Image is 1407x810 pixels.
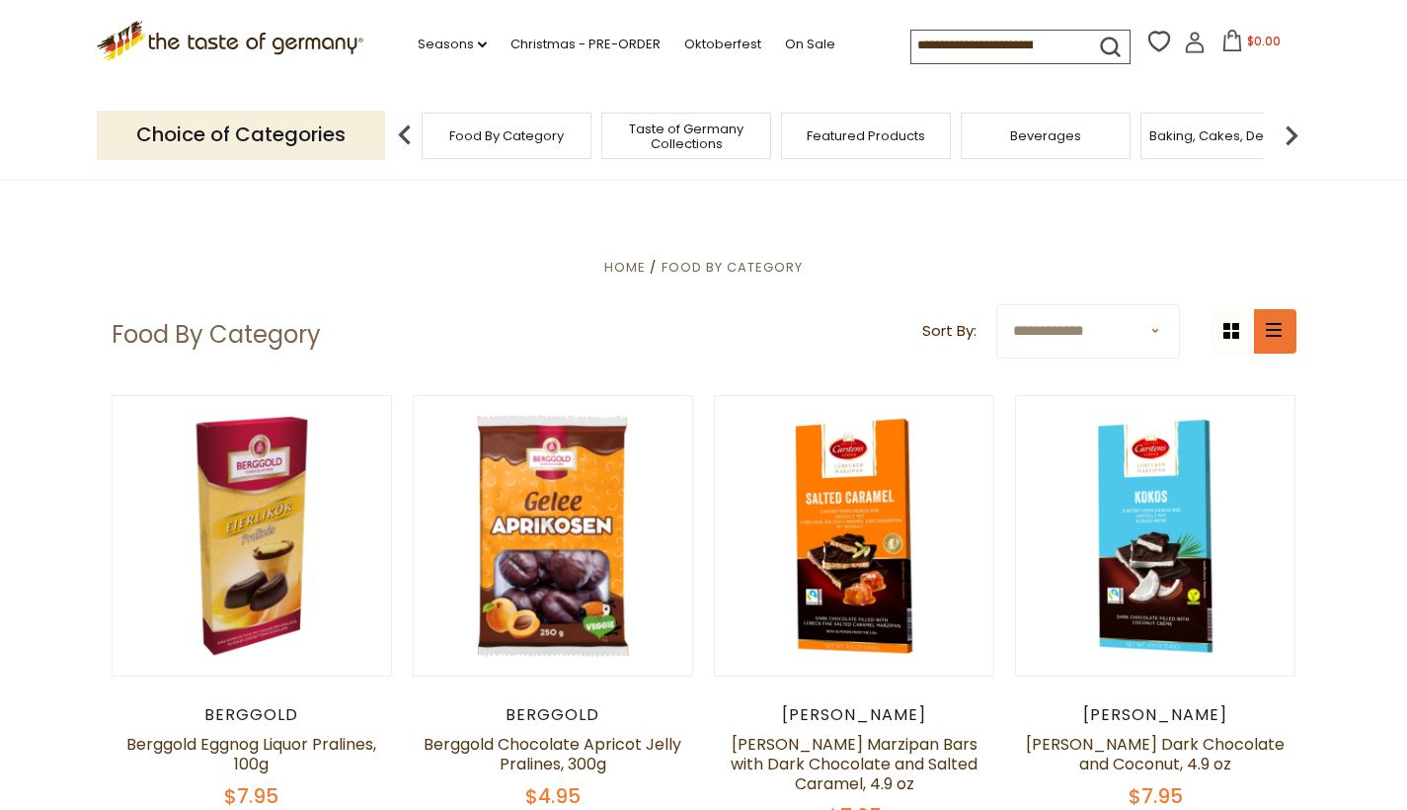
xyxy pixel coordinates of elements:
div: Berggold [413,705,694,725]
span: $4.95 [525,782,581,810]
img: Carstens Luebecker Marzipan Bars with Dark Chocolate and Salted Caramel, 4.9 oz [715,396,994,676]
button: $0.00 [1210,30,1293,59]
div: [PERSON_NAME] [1015,705,1296,725]
a: [PERSON_NAME] Marzipan Bars with Dark Chocolate and Salted Caramel, 4.9 oz [731,733,977,795]
img: Berggold Chocolate Apricot Jelly Pralines, 300g [414,396,693,676]
a: Berggold Chocolate Apricot Jelly Pralines, 300g [424,733,681,775]
div: Berggold [112,705,393,725]
img: next arrow [1272,116,1311,155]
a: Baking, Cakes, Desserts [1149,128,1302,143]
a: Taste of Germany Collections [607,121,765,151]
div: [PERSON_NAME] [714,705,995,725]
img: Carstens Luebecker Dark Chocolate and Coconut, 4.9 oz [1016,396,1295,676]
a: Food By Category [449,128,564,143]
a: Beverages [1010,128,1081,143]
img: previous arrow [385,116,425,155]
img: Berggold Eggnog Liquor Pralines, 100g [113,396,392,676]
span: $7.95 [224,782,278,810]
p: Choice of Categories [97,111,385,159]
a: [PERSON_NAME] Dark Chocolate and Coconut, 4.9 oz [1026,733,1285,775]
a: Seasons [418,34,487,55]
span: $7.95 [1129,782,1183,810]
a: Christmas - PRE-ORDER [510,34,661,55]
a: Food By Category [662,258,803,277]
a: Berggold Eggnog Liquor Pralines, 100g [126,733,376,775]
a: Featured Products [807,128,925,143]
a: Home [604,258,646,277]
a: Oktoberfest [684,34,761,55]
a: On Sale [785,34,835,55]
h1: Food By Category [112,320,321,350]
span: $0.00 [1247,33,1281,49]
label: Sort By: [922,319,977,344]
